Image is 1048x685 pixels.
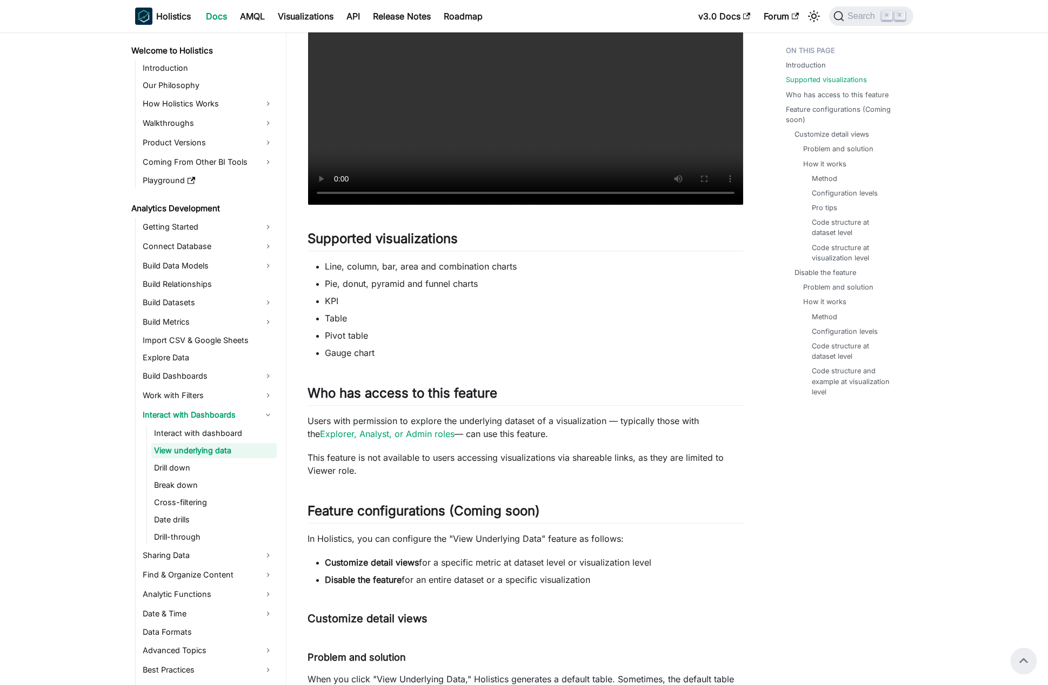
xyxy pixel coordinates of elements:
a: Visualizations [272,8,341,25]
strong: Disable the feature [325,574,402,585]
a: Disable the feature [795,267,857,278]
a: Analytic Functions [140,586,277,603]
a: Find & Organize Content [140,566,277,583]
button: Search (Command+K) [829,6,913,26]
li: KPI [325,294,743,307]
a: Interact with dashboard [151,426,277,441]
a: Method [812,312,838,322]
nav: Docs sidebar [124,32,286,685]
a: API [341,8,367,25]
a: Introduction [786,60,826,70]
a: Break down [151,478,277,493]
a: How it works [804,297,847,307]
h3: Customize detail views [308,612,743,626]
img: Holistics [135,8,152,25]
a: Who has access to this feature [786,90,889,100]
a: Drill-through [151,529,277,545]
a: Code structure at visualization level [812,243,894,263]
a: Docs [200,8,234,25]
a: Coming From Other BI Tools [140,153,277,171]
button: Switch between dark and light mode (currently light mode) [805,8,823,25]
a: Welcome to Holistics [129,43,277,58]
a: Code structure and example at visualization level [812,366,894,397]
a: Explorer, Analyst, or Admin roles [321,428,455,439]
a: Configuration levels [812,188,878,198]
a: How it works [804,159,847,169]
a: Problem and solution [804,144,874,154]
a: Feature configurations (Coming soon) [786,104,907,125]
a: Customize detail views [795,129,870,139]
a: Problem and solution [804,282,874,292]
a: Drill down [151,460,277,475]
a: Connect Database [140,238,277,255]
button: Scroll back to top [1011,648,1037,674]
a: Cross-filtering [151,495,277,510]
li: for an entire dataset or a specific visualization [325,573,743,586]
a: v3.0 Docs [692,8,757,25]
a: Playground [140,173,277,188]
p: In Holistics, you can configure the "View Underlying Data" feature as follows: [308,532,743,545]
span: Search [844,11,882,21]
li: Gauge chart [325,346,743,359]
a: Getting Started [140,218,277,236]
a: Data Formats [140,624,277,640]
a: Build Dashboards [140,367,277,385]
a: Work with Filters [140,387,277,404]
a: Build Datasets [140,294,277,311]
a: Pro tips [812,203,838,213]
a: Our Philosophy [140,78,277,93]
a: Build Data Models [140,257,277,274]
h2: Who has access to this feature [308,385,743,406]
li: Table [325,312,743,325]
a: Build Metrics [140,313,277,331]
a: How Holistics Works [140,95,277,112]
a: Best Practices [140,661,277,679]
a: Advanced Topics [140,642,277,659]
kbd: K [895,11,905,21]
a: AMQL [234,8,272,25]
a: Configuration levels [812,326,878,337]
a: Sharing Data [140,547,277,564]
a: Roadmap [438,8,490,25]
a: Release Notes [367,8,438,25]
a: Product Versions [140,134,277,151]
a: Analytics Development [129,201,277,216]
a: Method [812,173,838,184]
p: Users with permission to explore the underlying dataset of a visualization — typically those with... [308,414,743,440]
li: Line, column, bar, area and combination charts [325,260,743,273]
a: Walkthroughs [140,115,277,132]
a: Interact with Dashboards [140,406,277,424]
a: Date & Time [140,605,277,622]
li: Pie, donut, pyramid and funnel charts [325,277,743,290]
a: Date drills [151,512,277,527]
a: Explore Data [140,350,277,365]
h4: Problem and solution [308,652,743,664]
h2: Feature configurations (Coming soon) [308,503,743,523]
strong: Customize detail views [325,557,419,568]
kbd: ⌘ [882,11,892,21]
p: This feature is not available to users accessing visualizations via shareable links, as they are ... [308,451,743,477]
a: HolisticsHolistics [135,8,191,25]
a: Code structure at dataset level [812,217,894,238]
a: Build Relationships [140,277,277,292]
a: Supported visualizations [786,75,867,85]
b: Holistics [157,10,191,23]
a: View underlying data [151,443,277,458]
a: Introduction [140,61,277,76]
li: for a specific metric at dataset level or visualization level [325,556,743,569]
h2: Supported visualizations [308,231,743,251]
a: Code structure at dataset level [812,341,894,361]
li: Pivot table [325,329,743,342]
a: Import CSV & Google Sheets [140,333,277,348]
a: Forum [757,8,805,25]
